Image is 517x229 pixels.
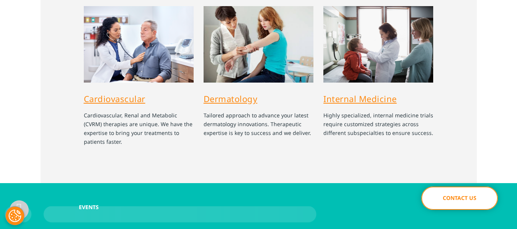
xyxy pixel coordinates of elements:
p: Cardiovascular, Renal and Metabolic (CVRM) therapies are unique. We have the expertise to bring y... [84,111,194,146]
h2: Events [67,202,450,227]
p: Tailored approach to advance your latest dermatology innovations. Therapeutic expertise is key to... [204,111,313,137]
a: Dermatology [204,93,258,104]
a: Internal Medicine [323,93,397,104]
a: Contact Us [421,187,498,210]
p: Highly specialized, internal medicine trials require customized strategies across different subsp... [323,111,433,137]
button: Configuración de cookies [5,206,24,225]
a: Cardiovascular [84,93,145,104]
